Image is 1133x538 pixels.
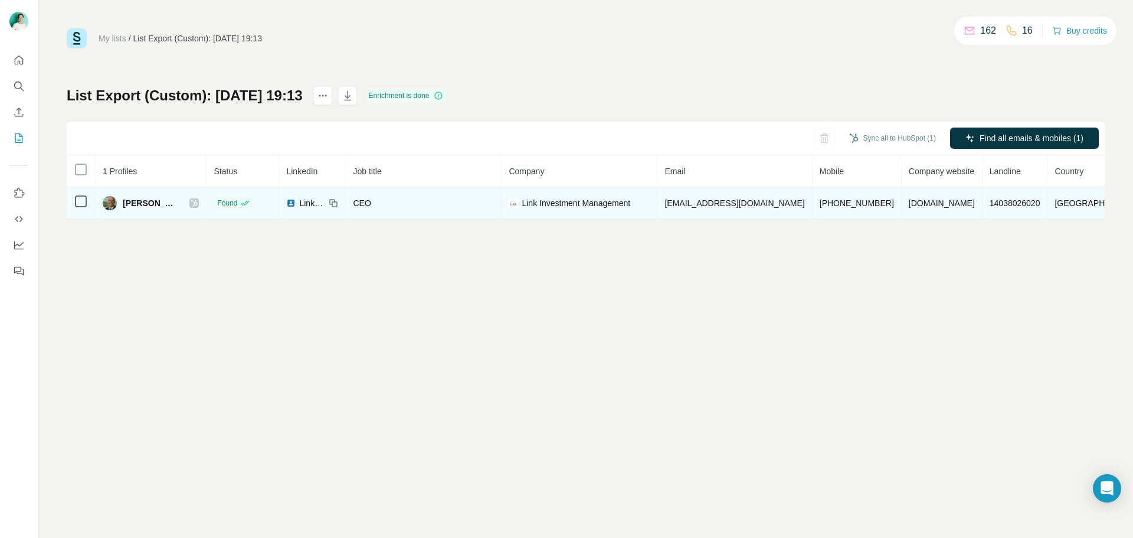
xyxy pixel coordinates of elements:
span: Link Investment Management [522,197,630,209]
span: Country [1055,167,1083,176]
span: Landline [990,167,1021,176]
button: Sync all to HubSpot (1) [841,129,944,147]
button: Find all emails & mobiles (1) [950,128,1099,149]
button: My lists [9,128,28,149]
span: Email [664,167,685,176]
button: Quick start [9,50,28,71]
a: My lists [99,34,126,43]
button: Feedback [9,260,28,282]
button: actions [313,86,332,105]
img: company-logo [509,198,518,208]
h1: List Export (Custom): [DATE] 19:13 [67,86,303,105]
img: Avatar [9,12,28,31]
button: Enrich CSV [9,102,28,123]
li: / [129,32,131,44]
p: 16 [1022,24,1033,38]
button: Use Surfe on LinkedIn [9,182,28,204]
img: LinkedIn logo [286,198,296,208]
span: Job title [353,167,381,176]
span: CEO [353,198,371,208]
span: [PERSON_NAME] [123,197,178,209]
div: Open Intercom Messenger [1093,474,1121,503]
span: LinkedIn [286,167,317,176]
button: Use Surfe API [9,208,28,230]
span: 14038026020 [990,198,1040,208]
span: [EMAIL_ADDRESS][DOMAIN_NAME] [664,198,804,208]
span: [DOMAIN_NAME] [909,198,975,208]
span: Company website [909,167,974,176]
div: Enrichment is done [365,89,447,103]
button: Search [9,76,28,97]
button: Buy credits [1052,22,1107,39]
img: Avatar [103,196,117,210]
img: Surfe Logo [67,28,87,48]
span: [PHONE_NUMBER] [820,198,894,208]
span: 1 Profiles [103,167,137,176]
span: LinkedIn [299,197,325,209]
span: Mobile [820,167,844,176]
div: List Export (Custom): [DATE] 19:13 [133,32,262,44]
span: Status [214,167,237,176]
span: Company [509,167,544,176]
span: Found [217,198,237,208]
span: Find all emails & mobiles (1) [980,132,1083,144]
p: 162 [980,24,996,38]
button: Dashboard [9,234,28,256]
